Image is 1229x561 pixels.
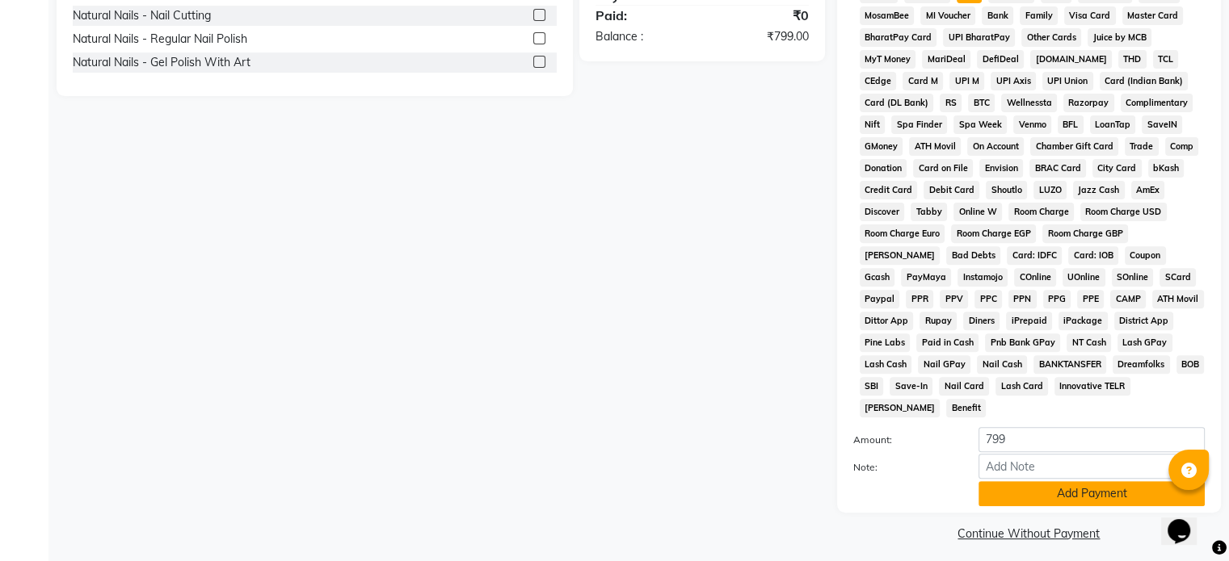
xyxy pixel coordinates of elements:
[1064,6,1116,25] span: Visa Card
[1152,290,1204,308] span: ATH Movil
[985,333,1060,352] span: Pnb Bank GPay
[860,94,934,112] span: Card (DL Bank)
[860,6,915,25] span: MosamBee
[1063,94,1114,112] span: Razorpay
[860,333,911,352] span: Pine Labs
[913,159,973,178] span: Card on File
[949,72,984,90] span: UPI M
[1042,224,1128,243] span: Room Charge GBP
[1058,115,1084,134] span: BFL
[1090,115,1136,134] span: LoanTap
[977,355,1027,374] span: Nail Cash
[906,290,933,308] span: PPR
[940,290,968,308] span: PPV
[1114,312,1174,330] span: District App
[860,115,886,134] span: Nift
[841,433,966,447] label: Amount:
[1043,290,1071,308] span: PPG
[860,246,941,265] span: [PERSON_NAME]
[1042,72,1093,90] span: UPI Union
[1029,159,1086,178] span: BRAC Card
[73,31,247,48] div: Natural Nails - Regular Nail Polish
[901,268,951,287] span: PayMaya
[1112,268,1154,287] span: SOnline
[1020,6,1058,25] span: Family
[583,28,702,45] div: Balance :
[1148,159,1185,178] span: bKash
[991,72,1036,90] span: UPI Axis
[1030,137,1118,156] span: Chamber Gift Card
[1113,355,1170,374] span: Dreamfolks
[958,268,1008,287] span: Instamojo
[1033,181,1067,199] span: LUZO
[909,137,961,156] span: ATH Movil
[1117,333,1172,352] span: Lash GPay
[1021,28,1081,47] span: Other Cards
[979,454,1205,479] input: Add Note
[73,7,211,24] div: Natural Nails - Nail Cutting
[1067,333,1111,352] span: NT Cash
[1068,246,1118,265] span: Card: IOB
[1125,246,1166,265] span: Coupon
[1033,355,1106,374] span: BANKTANSFER
[963,312,1000,330] span: Diners
[1008,290,1037,308] span: PPN
[1080,203,1167,221] span: Room Charge USD
[1073,181,1125,199] span: Jazz Cash
[924,181,979,199] span: Debit Card
[979,427,1205,452] input: Amount
[1030,50,1112,69] span: [DOMAIN_NAME]
[953,203,1002,221] span: Online W
[860,377,884,396] span: SBI
[860,203,905,221] span: Discover
[1088,28,1151,47] span: Juice by MCB
[1059,312,1108,330] span: iPackage
[986,181,1027,199] span: Shoutlo
[977,50,1024,69] span: DefiDeal
[979,159,1023,178] span: Envision
[860,159,907,178] span: Donation
[860,312,914,330] span: Dittor App
[860,72,897,90] span: CEdge
[911,203,947,221] span: Tabby
[1125,137,1159,156] span: Trade
[982,6,1013,25] span: Bank
[922,50,970,69] span: MariDeal
[891,115,947,134] span: Spa Finder
[860,28,937,47] span: BharatPay Card
[1165,137,1199,156] span: Comp
[1176,355,1205,374] span: BOB
[702,6,821,25] div: ₹0
[860,50,916,69] span: MyT Money
[1008,203,1074,221] span: Room Charge
[1007,246,1062,265] span: Card: IDFC
[979,481,1205,506] button: Add Payment
[841,460,966,475] label: Note:
[1161,496,1213,545] iframe: chat widget
[860,399,941,417] span: [PERSON_NAME]
[860,290,900,308] span: Paypal
[995,377,1048,396] span: Lash Card
[1121,94,1193,112] span: Complimentary
[943,28,1015,47] span: UPI BharatPay
[1100,72,1189,90] span: Card (Indian Bank)
[974,290,1002,308] span: PPC
[1092,159,1142,178] span: City Card
[1077,290,1104,308] span: PPE
[860,181,918,199] span: Credit Card
[1054,377,1130,396] span: Innovative TELR
[946,399,986,417] span: Benefit
[903,72,943,90] span: Card M
[73,54,250,71] div: Natural Nails - Gel Polish With Art
[583,6,702,25] div: Paid:
[946,246,1000,265] span: Bad Debts
[860,224,945,243] span: Room Charge Euro
[1153,50,1179,69] span: TCL
[940,94,962,112] span: RS
[953,115,1007,134] span: Spa Week
[860,137,903,156] span: GMoney
[860,355,912,374] span: Lash Cash
[1142,115,1182,134] span: SaveIN
[840,525,1218,542] a: Continue Without Payment
[1131,181,1165,199] span: AmEx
